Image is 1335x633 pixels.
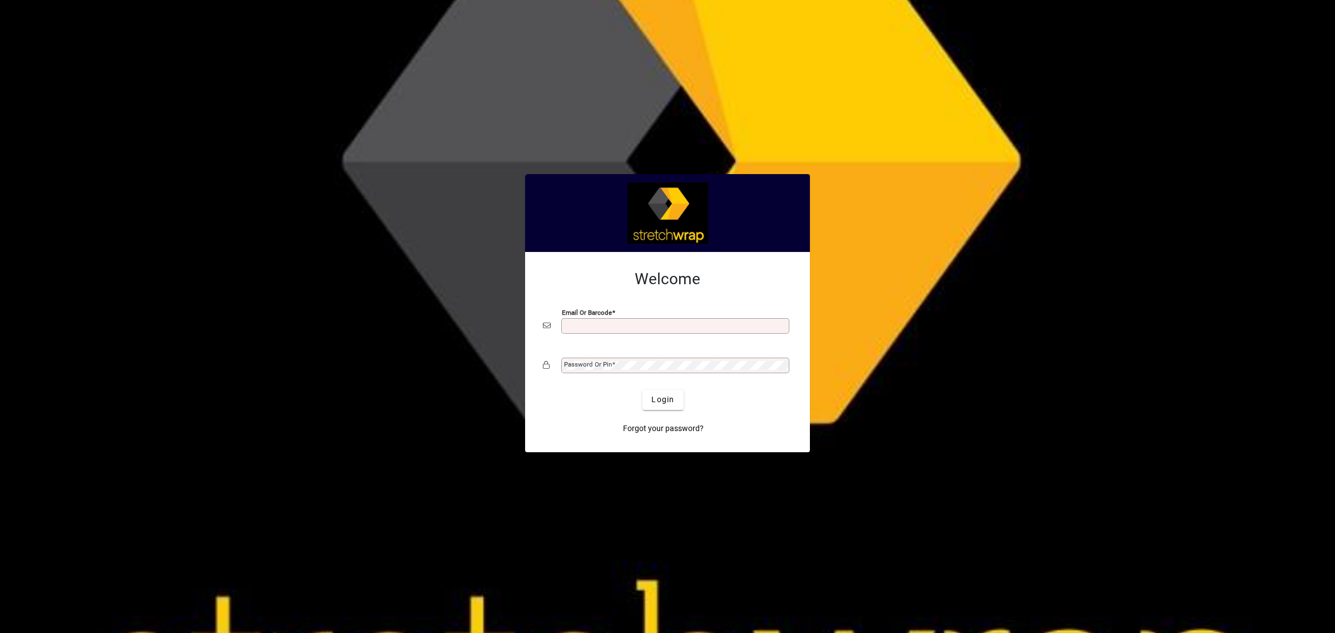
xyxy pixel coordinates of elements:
h2: Welcome [543,270,792,289]
button: Login [642,390,683,410]
a: Forgot your password? [619,419,708,439]
span: Forgot your password? [623,423,704,434]
span: Login [651,394,674,405]
mat-label: Password or Pin [564,360,612,368]
mat-label: Email or Barcode [562,308,612,316]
